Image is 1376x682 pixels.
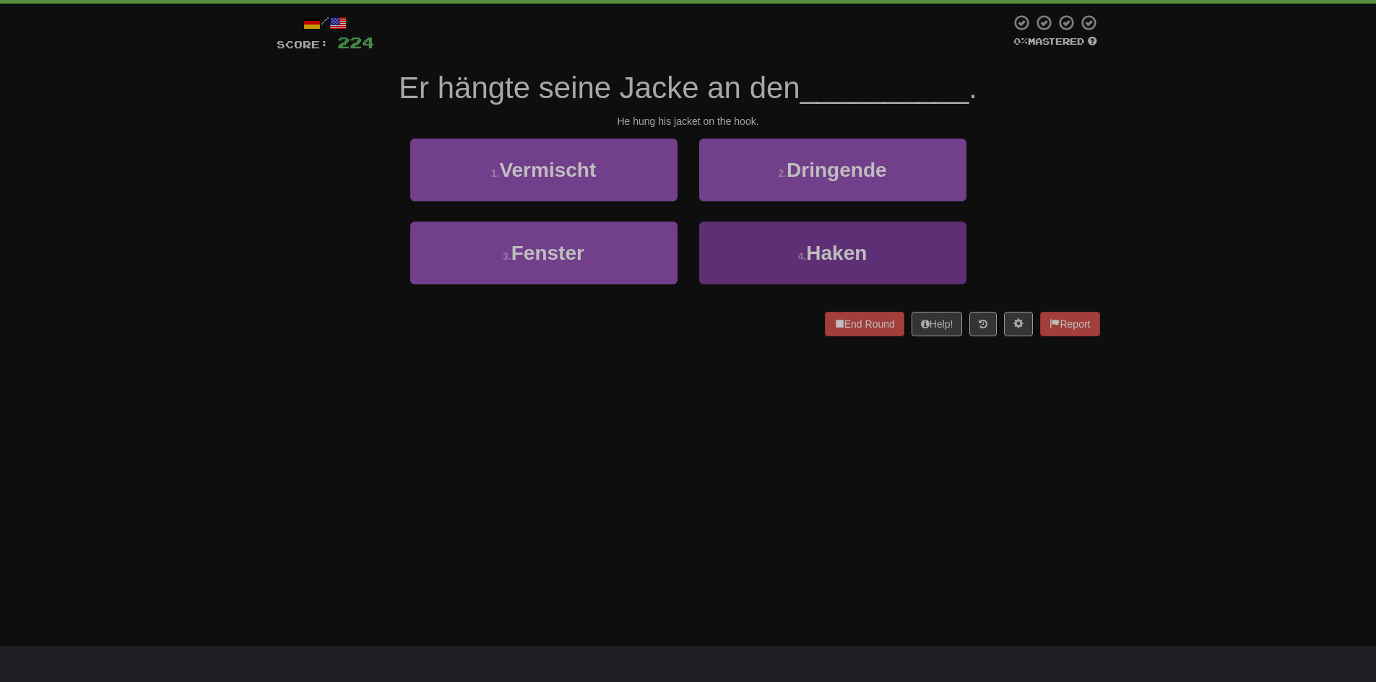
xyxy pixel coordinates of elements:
[277,38,329,51] span: Score:
[1040,312,1099,336] button: Report
[410,222,678,284] button: 3.Fenster
[912,312,963,336] button: Help!
[787,159,886,181] span: Dringende
[969,71,977,105] span: .
[277,14,374,32] div: /
[511,242,584,264] span: Fenster
[410,139,678,201] button: 1.Vermischt
[778,167,787,179] small: 2 .
[503,250,511,262] small: 3 .
[699,222,966,284] button: 4.Haken
[806,242,867,264] span: Haken
[800,71,969,105] span: __________
[699,139,966,201] button: 2.Dringende
[969,312,997,336] button: Round history (alt+y)
[491,167,500,179] small: 1 .
[798,250,807,262] small: 4 .
[277,114,1100,128] div: He hung his jacket on the hook.
[399,71,800,105] span: Er hängte seine Jacke an den
[1013,35,1028,47] span: 0 %
[1011,35,1100,48] div: Mastered
[499,159,596,181] span: Vermischt
[337,33,374,51] span: 224
[825,312,904,336] button: End Round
